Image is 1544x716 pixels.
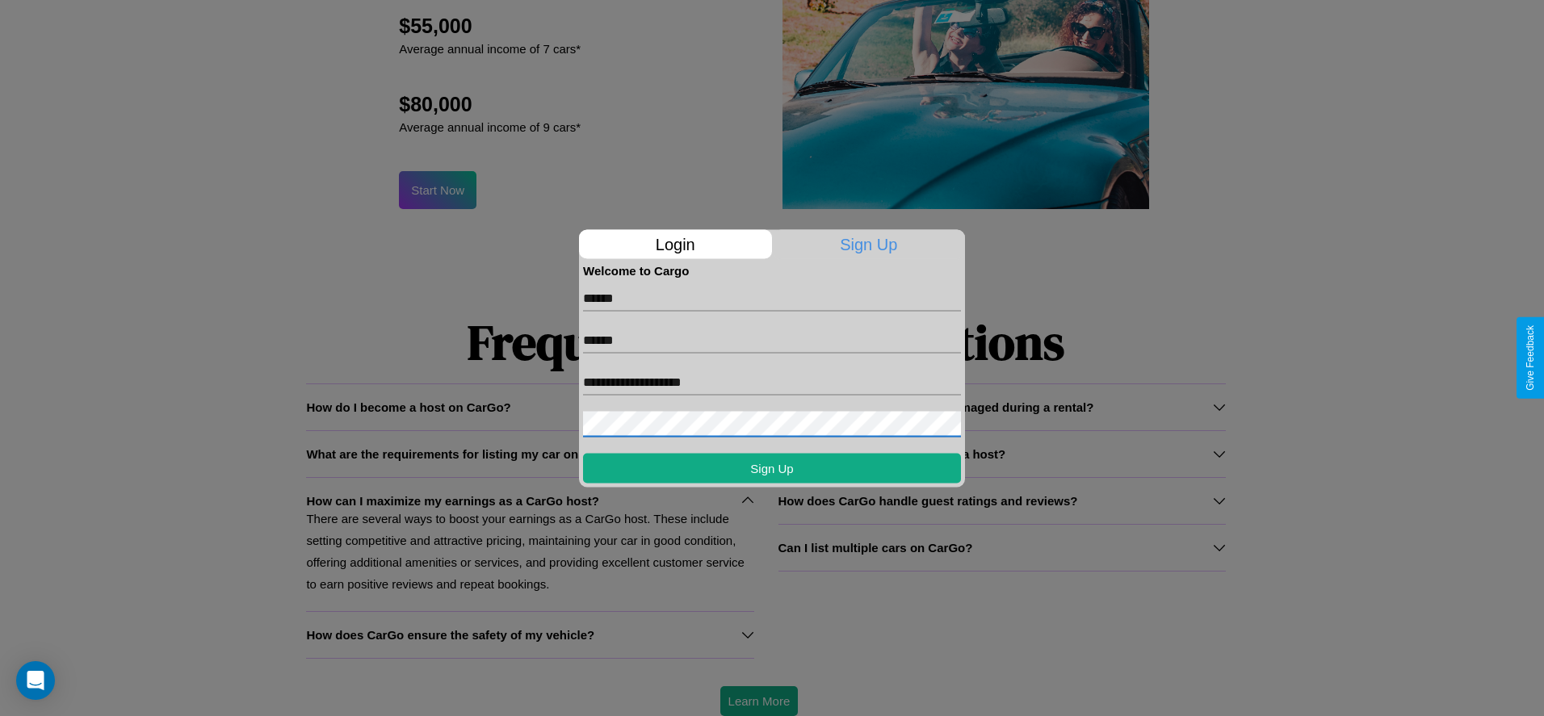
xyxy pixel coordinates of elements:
[1525,325,1536,391] div: Give Feedback
[583,263,961,277] h4: Welcome to Cargo
[773,229,966,258] p: Sign Up
[16,661,55,700] div: Open Intercom Messenger
[579,229,772,258] p: Login
[583,453,961,483] button: Sign Up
